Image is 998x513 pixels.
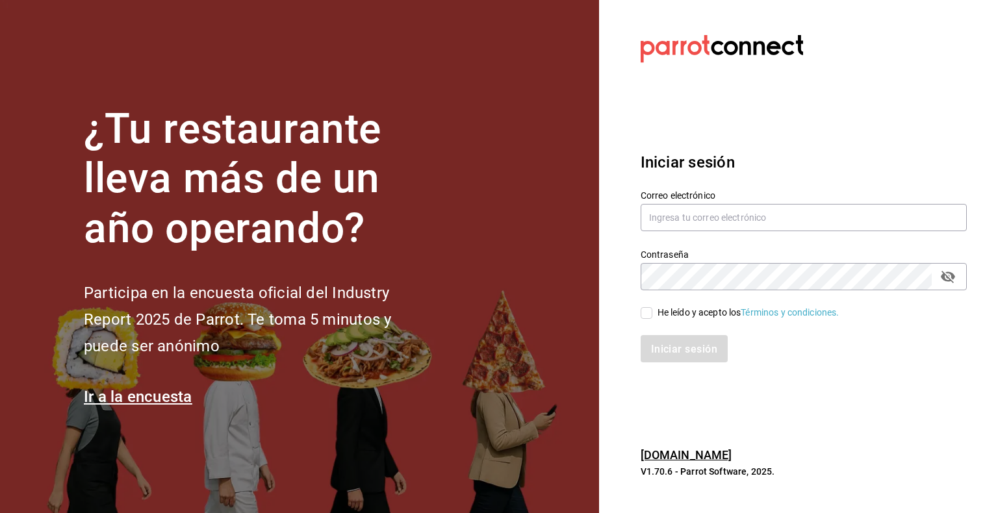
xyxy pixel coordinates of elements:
font: Correo electrónico [641,190,715,200]
font: V1.70.6 - Parrot Software, 2025. [641,466,775,477]
a: [DOMAIN_NAME] [641,448,732,462]
font: He leído y acepto los [658,307,741,318]
a: Ir a la encuesta [84,388,192,406]
font: Contraseña [641,249,689,259]
input: Ingresa tu correo electrónico [641,204,967,231]
font: ¿Tu restaurante lleva más de un año operando? [84,105,381,253]
a: Términos y condiciones. [741,307,839,318]
button: campo de contraseña [937,266,959,288]
font: Iniciar sesión [641,153,735,171]
font: Participa en la encuesta oficial del Industry Report 2025 de Parrot. Te toma 5 minutos y puede se... [84,284,391,355]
